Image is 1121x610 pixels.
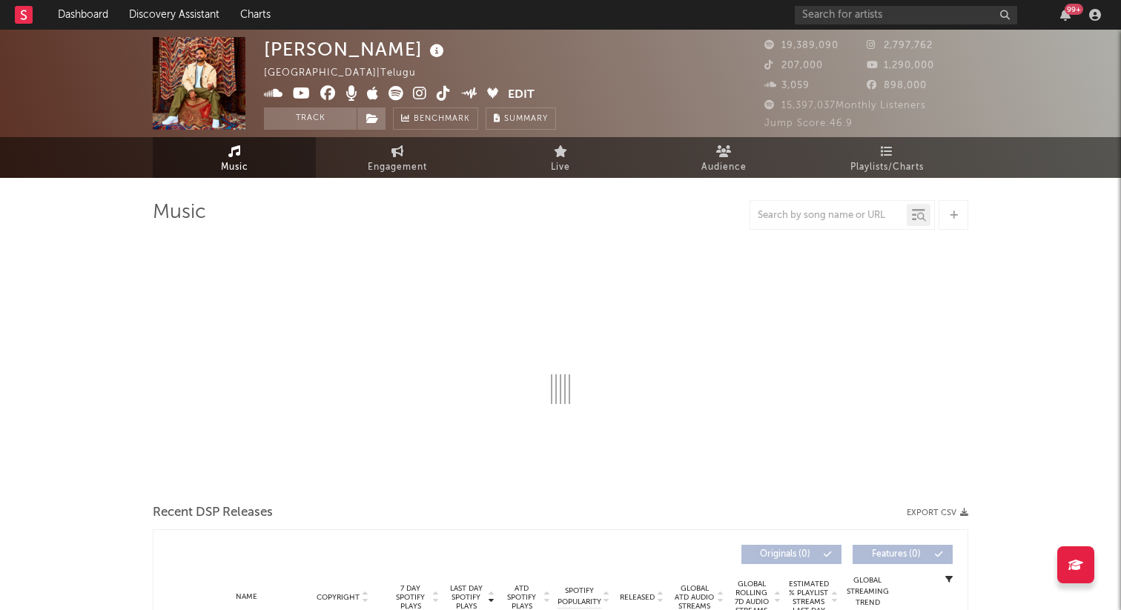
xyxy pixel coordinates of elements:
button: Edit [508,86,535,105]
a: Music [153,137,316,178]
input: Search by song name or URL [750,210,907,222]
button: 99+ [1060,9,1071,21]
a: Audience [642,137,805,178]
span: 19,389,090 [764,41,839,50]
a: Playlists/Charts [805,137,968,178]
span: Features ( 0 ) [862,550,930,559]
span: 3,059 [764,81,810,90]
span: Music [221,159,248,176]
span: Recent DSP Releases [153,504,273,522]
span: Playlists/Charts [850,159,924,176]
a: Engagement [316,137,479,178]
button: Export CSV [907,508,968,517]
button: Summary [486,107,556,130]
span: Benchmark [414,110,470,128]
button: Track [264,107,357,130]
span: Engagement [368,159,427,176]
a: Benchmark [393,107,478,130]
span: Audience [701,159,747,176]
span: 1,290,000 [867,61,934,70]
span: Copyright [317,593,360,602]
span: Released [620,593,655,602]
span: Live [551,159,570,176]
span: Spotify Popularity [558,586,601,608]
div: [GEOGRAPHIC_DATA] | Telugu [264,64,433,82]
input: Search for artists [795,6,1017,24]
span: Originals ( 0 ) [751,550,819,559]
span: 207,000 [764,61,823,70]
button: Features(0) [853,545,953,564]
button: Originals(0) [741,545,841,564]
span: Summary [504,115,548,123]
div: Name [198,591,295,603]
span: 898,000 [867,81,927,90]
div: 99 + [1065,4,1083,15]
a: Live [479,137,642,178]
span: 2,797,762 [867,41,933,50]
div: [PERSON_NAME] [264,37,448,62]
span: Jump Score: 46.9 [764,119,853,128]
span: 15,397,037 Monthly Listeners [764,101,926,110]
